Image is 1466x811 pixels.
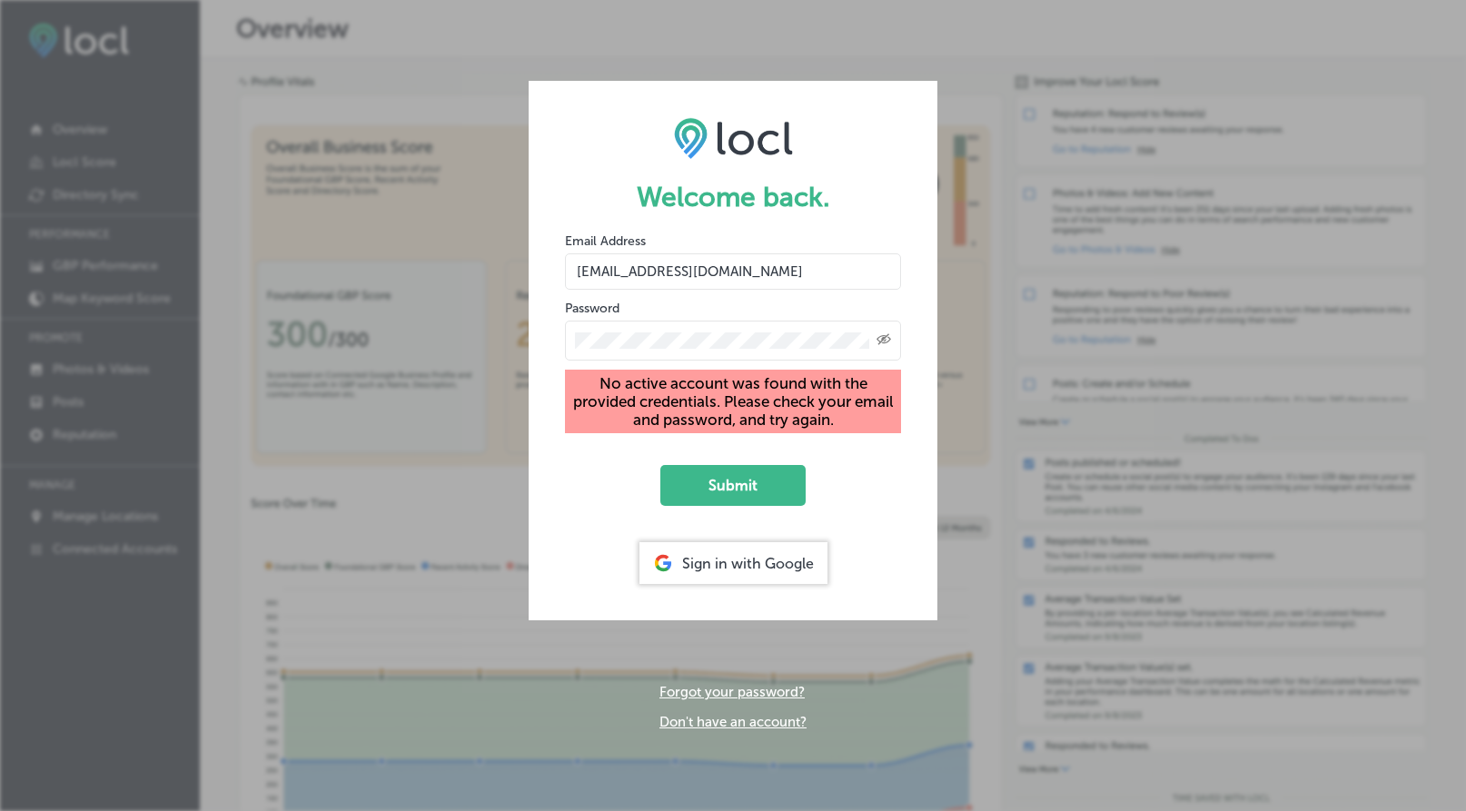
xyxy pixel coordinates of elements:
[565,301,619,316] label: Password
[639,542,827,584] div: Sign in with Google
[565,233,646,249] label: Email Address
[660,465,806,506] button: Submit
[565,181,901,213] h1: Welcome back.
[659,684,805,700] a: Forgot your password?
[877,332,891,349] span: Toggle password visibility
[659,714,807,730] a: Don't have an account?
[674,117,793,159] img: LOCL logo
[565,370,901,433] div: No active account was found with the provided credentials. Please check your email and password, ...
